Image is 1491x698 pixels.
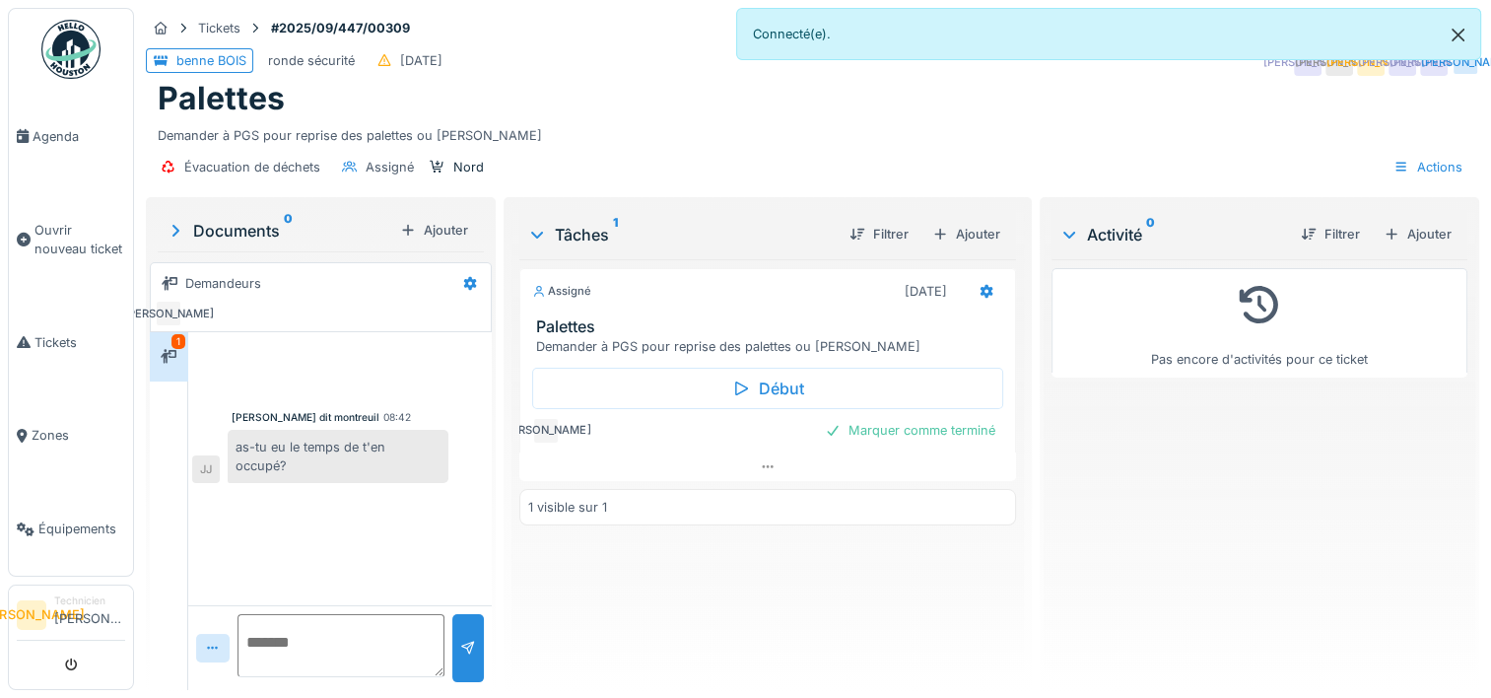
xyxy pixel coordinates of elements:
[528,498,607,517] div: 1 visible sur 1
[184,158,320,176] div: Évacuation de déchets
[527,223,834,246] div: Tâches
[34,221,125,258] span: Ouvrir nouveau ticket
[842,221,916,247] div: Filtrer
[232,410,379,425] div: [PERSON_NAME] dit montreuil
[284,219,293,243] sup: 0
[185,274,261,293] div: Demandeurs
[17,593,125,641] a: [PERSON_NAME] Technicien[PERSON_NAME]
[532,368,1003,409] div: Début
[41,20,101,79] img: Badge_color-CXgf-gQk.svg
[176,51,246,70] div: benne BOIS
[1376,221,1459,247] div: Ajouter
[198,19,240,37] div: Tickets
[383,410,411,425] div: 08:42
[613,223,618,246] sup: 1
[1059,223,1285,246] div: Activité
[158,118,1467,145] div: Demander à PGS pour reprise des palettes ou [PERSON_NAME]
[54,593,125,608] div: Technicien
[32,426,125,445] span: Zones
[268,51,355,70] div: ronde sécurité
[532,417,560,445] div: [PERSON_NAME]
[1146,223,1155,246] sup: 0
[453,158,484,176] div: Nord
[536,337,1007,356] div: Demander à PGS pour reprise des palettes ou [PERSON_NAME]
[400,51,442,70] div: [DATE]
[392,217,476,244] div: Ajouter
[9,482,133,576] a: Équipements
[54,593,125,636] li: [PERSON_NAME]
[171,334,185,349] div: 1
[905,282,947,301] div: [DATE]
[924,221,1008,247] div: Ajouter
[366,158,414,176] div: Assigné
[228,430,448,483] div: as-tu eu le temps de t'en occupé?
[33,127,125,146] span: Agenda
[34,333,125,352] span: Tickets
[1452,48,1479,76] div: [PERSON_NAME]
[817,417,1003,444] div: Marquer comme terminé
[158,80,285,117] h1: Palettes
[9,389,133,483] a: Zones
[9,296,133,389] a: Tickets
[532,283,591,300] div: Assigné
[1293,221,1368,247] div: Filtrer
[536,317,1007,336] h3: Palettes
[166,219,392,243] div: Documents
[736,8,1482,60] div: Connecté(e).
[1436,9,1480,61] button: Close
[192,455,220,483] div: JJ
[1385,153,1471,181] div: Actions
[155,300,182,327] div: [PERSON_NAME]
[9,183,133,296] a: Ouvrir nouveau ticket
[38,520,125,538] span: Équipements
[1064,277,1455,369] div: Pas encore d'activités pour ce ticket
[9,90,133,183] a: Agenda
[17,600,46,630] li: [PERSON_NAME]
[263,19,418,37] strong: #2025/09/447/00309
